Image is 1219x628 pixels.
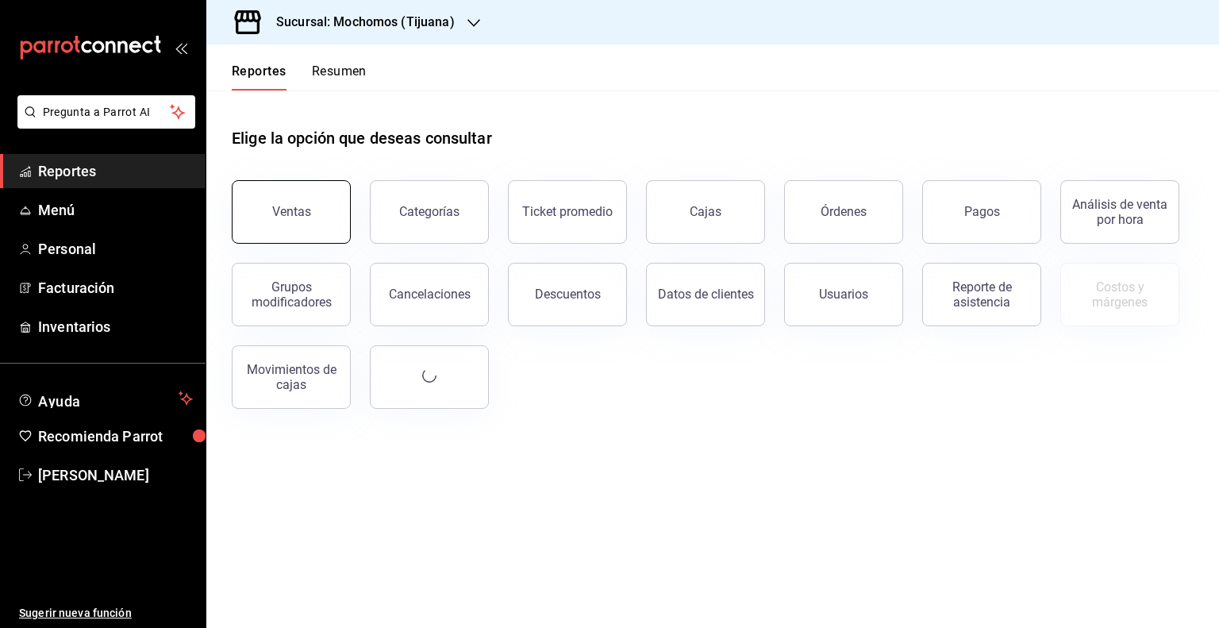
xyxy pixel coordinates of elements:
button: Contrata inventarios para ver este reporte [1060,263,1179,326]
div: Cajas [690,202,722,222]
div: Movimientos de cajas [242,362,340,392]
button: Reporte de asistencia [922,263,1041,326]
button: Ticket promedio [508,180,627,244]
div: Cancelaciones [389,287,471,302]
span: Recomienda Parrot [38,426,193,447]
div: Costos y márgenes [1071,279,1169,310]
h1: Elige la opción que deseas consultar [232,126,492,150]
span: Sugerir nueva función [19,605,193,622]
span: [PERSON_NAME] [38,464,193,486]
span: Ayuda [38,389,172,408]
button: Usuarios [784,263,903,326]
button: Pregunta a Parrot AI [17,95,195,129]
button: Cancelaciones [370,263,489,326]
span: Inventarios [38,316,193,337]
div: Descuentos [535,287,601,302]
div: Pagos [964,204,1000,219]
button: Categorías [370,180,489,244]
div: Datos de clientes [658,287,754,302]
a: Cajas [646,180,765,244]
div: Análisis de venta por hora [1071,197,1169,227]
h3: Sucursal: Mochomos (Tijuana) [263,13,455,32]
div: Usuarios [819,287,868,302]
button: Movimientos de cajas [232,345,351,409]
button: Reportes [232,64,286,91]
button: Ventas [232,180,351,244]
div: Órdenes [821,204,867,219]
span: Menú [38,199,193,221]
button: Datos de clientes [646,263,765,326]
span: Reportes [38,160,193,182]
div: Categorías [399,204,460,219]
span: Facturación [38,277,193,299]
button: Resumen [312,64,367,91]
a: Pregunta a Parrot AI [11,115,195,132]
button: Grupos modificadores [232,263,351,326]
button: open_drawer_menu [175,41,187,54]
div: Ventas [272,204,311,219]
span: Pregunta a Parrot AI [43,104,171,121]
button: Análisis de venta por hora [1060,180,1179,244]
button: Pagos [922,180,1041,244]
div: navigation tabs [232,64,367,91]
div: Grupos modificadores [242,279,340,310]
span: Personal [38,238,193,260]
div: Ticket promedio [522,204,613,219]
button: Órdenes [784,180,903,244]
button: Descuentos [508,263,627,326]
div: Reporte de asistencia [933,279,1031,310]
